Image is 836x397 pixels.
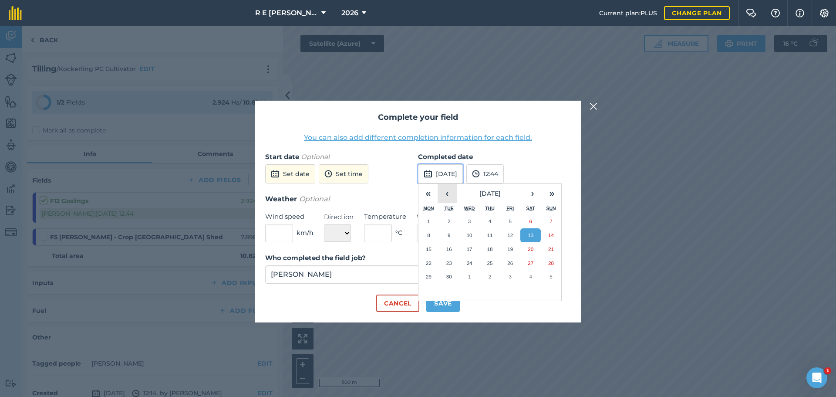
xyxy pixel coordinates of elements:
abbr: 2 September 2025 [448,218,450,224]
button: » [542,184,561,203]
span: R E [PERSON_NAME] [255,8,318,18]
button: 19 September 2025 [500,242,520,256]
button: 1 October 2025 [459,270,480,284]
img: Two speech bubbles overlapping with the left bubble in the forefront [746,9,756,17]
label: Weather [417,212,460,222]
img: fieldmargin Logo [9,6,22,20]
button: 20 September 2025 [520,242,541,256]
abbr: 21 September 2025 [548,246,554,252]
button: 11 September 2025 [480,228,500,242]
abbr: 29 September 2025 [426,274,431,279]
abbr: 6 September 2025 [529,218,532,224]
strong: Completed date [418,153,473,161]
button: 23 September 2025 [439,256,459,270]
label: Wind speed [265,211,313,222]
button: Set date [265,164,315,183]
button: 17 September 2025 [459,242,480,256]
abbr: 14 September 2025 [548,232,554,238]
label: Direction [324,212,354,222]
img: svg+xml;base64,PD94bWwgdmVyc2lvbj0iMS4wIiBlbmNvZGluZz0idXRmLTgiPz4KPCEtLSBHZW5lcmF0b3I6IEFkb2JlIE... [424,169,432,179]
abbr: Saturday [526,206,535,211]
button: 8 September 2025 [418,228,439,242]
button: 13 September 2025 [520,228,541,242]
h2: Complete your field [265,111,571,124]
button: 12 September 2025 [500,228,520,242]
span: 2026 [341,8,358,18]
button: 5 October 2025 [541,270,561,284]
abbr: 16 September 2025 [446,246,452,252]
abbr: 5 September 2025 [509,218,512,224]
button: 21 September 2025 [541,242,561,256]
button: 3 September 2025 [459,214,480,228]
em: Optional [301,153,330,161]
abbr: 10 September 2025 [467,232,472,238]
abbr: 23 September 2025 [446,260,452,266]
abbr: 11 September 2025 [487,232,492,238]
button: 14 September 2025 [541,228,561,242]
abbr: 9 September 2025 [448,232,450,238]
button: 10 September 2025 [459,228,480,242]
button: [DATE] [457,184,523,203]
span: 1 [824,367,831,374]
abbr: 3 September 2025 [468,218,471,224]
button: 25 September 2025 [480,256,500,270]
span: Current plan : PLUS [599,8,657,18]
abbr: 12 September 2025 [507,232,513,238]
abbr: 25 September 2025 [487,260,492,266]
abbr: 15 September 2025 [426,246,431,252]
em: Optional [299,195,330,203]
button: [DATE] [418,164,463,183]
button: 27 September 2025 [520,256,541,270]
h3: Weather [265,193,571,205]
img: A question mark icon [770,9,781,17]
abbr: Tuesday [445,206,454,211]
button: 5 September 2025 [500,214,520,228]
button: Cancel [376,295,419,312]
button: 30 September 2025 [439,270,459,284]
abbr: 1 October 2025 [468,274,471,279]
img: svg+xml;base64,PD94bWwgdmVyc2lvbj0iMS4wIiBlbmNvZGluZz0idXRmLTgiPz4KPCEtLSBHZW5lcmF0b3I6IEFkb2JlIE... [324,169,332,179]
span: km/h [297,228,313,238]
strong: Who completed the field job? [265,254,366,262]
abbr: Wednesday [464,206,475,211]
abbr: 4 October 2025 [529,274,532,279]
button: 26 September 2025 [500,256,520,270]
abbr: 1 September 2025 [427,218,430,224]
button: 9 September 2025 [439,228,459,242]
button: Set time [319,164,368,183]
abbr: 3 October 2025 [509,274,512,279]
label: Temperature [364,211,406,222]
abbr: Thursday [485,206,495,211]
button: 16 September 2025 [439,242,459,256]
abbr: 13 September 2025 [528,232,533,238]
button: 3 October 2025 [500,270,520,284]
button: 1 September 2025 [418,214,439,228]
abbr: 7 September 2025 [549,218,552,224]
button: 22 September 2025 [418,256,439,270]
abbr: 30 September 2025 [446,274,452,279]
button: 12:44 [466,164,504,183]
button: 28 September 2025 [541,256,561,270]
span: [DATE] [479,190,501,197]
abbr: 28 September 2025 [548,260,554,266]
button: 15 September 2025 [418,242,439,256]
button: 7 September 2025 [541,214,561,228]
button: 29 September 2025 [418,270,439,284]
abbr: 27 September 2025 [528,260,533,266]
a: Change plan [664,6,730,20]
abbr: 8 September 2025 [427,232,430,238]
abbr: 24 September 2025 [467,260,472,266]
button: 2 September 2025 [439,214,459,228]
abbr: 17 September 2025 [467,246,472,252]
strong: Start date [265,153,299,161]
abbr: 22 September 2025 [426,260,431,266]
abbr: 18 September 2025 [487,246,492,252]
button: You can also add different completion information for each field. [304,132,532,143]
abbr: 19 September 2025 [507,246,513,252]
abbr: 5 October 2025 [549,274,552,279]
abbr: Monday [423,206,434,211]
button: 18 September 2025 [480,242,500,256]
abbr: Sunday [546,206,556,211]
img: svg+xml;base64,PD94bWwgdmVyc2lvbj0iMS4wIiBlbmNvZGluZz0idXRmLTgiPz4KPCEtLSBHZW5lcmF0b3I6IEFkb2JlIE... [472,169,480,179]
abbr: 2 October 2025 [489,274,491,279]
